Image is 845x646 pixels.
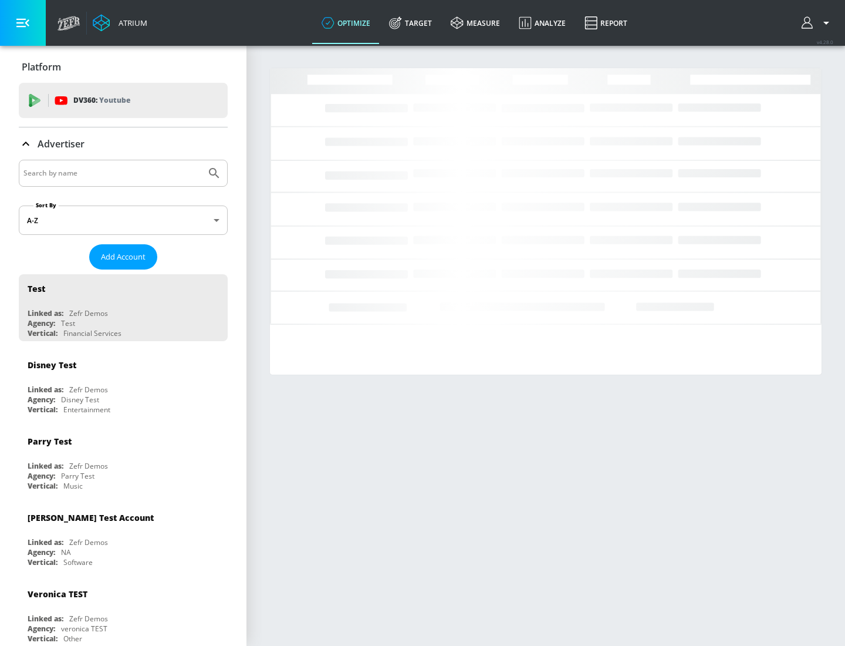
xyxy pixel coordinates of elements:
[73,94,130,107] p: DV360:
[28,588,87,600] div: Veronica TEST
[28,405,58,415] div: Vertical:
[28,614,63,624] div: Linked as:
[19,427,228,494] div: Parry TestLinked as:Zefr DemosAgency:Parry TestVertical:Music
[89,244,157,270] button: Add Account
[28,537,63,547] div: Linked as:
[19,274,228,341] div: TestLinked as:Zefr DemosAgency:TestVertical:Financial Services
[28,461,63,471] div: Linked as:
[441,2,509,44] a: measure
[28,481,58,491] div: Vertical:
[93,14,147,32] a: Atrium
[61,624,107,634] div: veronica TEST
[69,461,108,471] div: Zefr Demos
[28,308,63,318] div: Linked as:
[28,436,72,447] div: Parry Test
[575,2,637,44] a: Report
[38,137,84,150] p: Advertiser
[63,405,110,415] div: Entertainment
[61,547,71,557] div: NA
[61,471,94,481] div: Parry Test
[69,385,108,395] div: Zefr Demos
[19,351,228,418] div: Disney TestLinked as:Zefr DemosAgency:Disney TestVertical:Entertainment
[19,206,228,235] div: A-Z
[61,318,75,328] div: Test
[114,18,147,28] div: Atrium
[28,512,154,523] div: [PERSON_NAME] Test Account
[19,83,228,118] div: DV360: Youtube
[63,557,93,567] div: Software
[380,2,441,44] a: Target
[28,471,55,481] div: Agency:
[28,328,58,338] div: Vertical:
[22,60,61,73] p: Platform
[63,634,82,644] div: Other
[28,283,45,294] div: Test
[33,201,59,209] label: Sort By
[28,624,55,634] div: Agency:
[19,503,228,570] div: [PERSON_NAME] Test AccountLinked as:Zefr DemosAgency:NAVertical:Software
[23,166,201,181] input: Search by name
[101,250,146,264] span: Add Account
[69,308,108,318] div: Zefr Demos
[61,395,99,405] div: Disney Test
[28,557,58,567] div: Vertical:
[28,385,63,395] div: Linked as:
[28,359,76,371] div: Disney Test
[28,547,55,557] div: Agency:
[28,395,55,405] div: Agency:
[19,127,228,160] div: Advertiser
[312,2,380,44] a: optimize
[63,328,121,338] div: Financial Services
[509,2,575,44] a: Analyze
[19,51,228,83] div: Platform
[28,318,55,328] div: Agency:
[69,614,108,624] div: Zefr Demos
[99,94,130,106] p: Youtube
[63,481,83,491] div: Music
[817,39,833,45] span: v 4.28.0
[69,537,108,547] div: Zefr Demos
[28,634,58,644] div: Vertical:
